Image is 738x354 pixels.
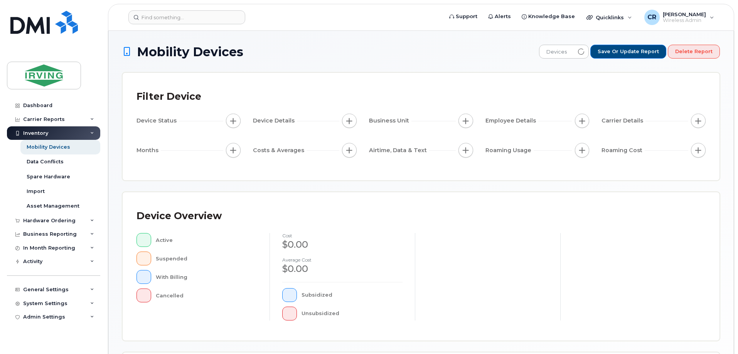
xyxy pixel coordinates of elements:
[282,262,403,275] div: $0.00
[282,233,403,238] h4: cost
[369,117,411,125] span: Business Unit
[136,117,179,125] span: Device Status
[590,45,666,59] button: Save or Update Report
[136,206,222,226] div: Device Overview
[156,289,258,302] div: Cancelled
[136,87,201,107] div: Filter Device
[539,45,574,59] span: Devices
[602,117,645,125] span: Carrier Details
[156,252,258,265] div: Suspended
[253,117,297,125] span: Device Details
[485,117,538,125] span: Employee Details
[485,146,534,154] span: Roaming Usage
[282,238,403,251] div: $0.00
[156,233,258,247] div: Active
[253,146,307,154] span: Costs & Averages
[302,288,403,302] div: Subsidized
[136,146,161,154] span: Months
[598,48,659,55] span: Save or Update Report
[602,146,645,154] span: Roaming Cost
[302,307,403,320] div: Unsubsidized
[282,257,403,262] h4: Average cost
[156,270,258,284] div: With Billing
[369,146,429,154] span: Airtime, Data & Text
[675,48,713,55] span: Delete Report
[668,45,720,59] button: Delete Report
[137,45,243,59] span: Mobility Devices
